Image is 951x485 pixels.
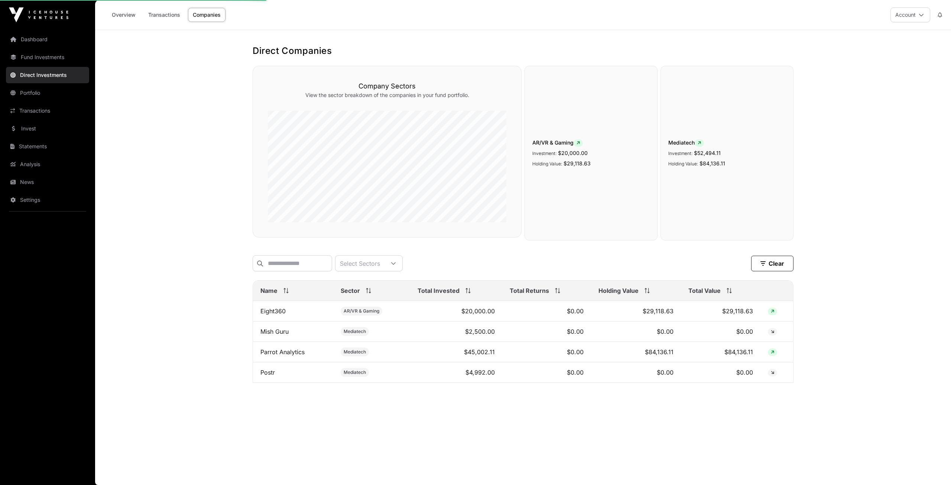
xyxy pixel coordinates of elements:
td: $4,992.00 [410,362,503,383]
a: Postr [260,369,275,376]
span: AR/VR & Gaming [532,139,650,147]
a: News [6,174,89,190]
button: Clear [751,256,793,271]
span: Sector [341,286,360,295]
a: Fund Investments [6,49,89,65]
img: Icehouse Ventures Logo [9,7,68,22]
span: AR/VR & Gaming [344,308,379,314]
span: Name [260,286,277,295]
a: Eight360 [260,307,286,315]
span: Mediatech [344,369,366,375]
span: $20,000.00 [558,150,588,156]
td: $20,000.00 [410,301,503,321]
span: Mediatech [344,349,366,355]
span: Total Invested [418,286,460,295]
span: Holding Value: [532,161,562,166]
td: $0.00 [591,362,681,383]
a: Transactions [6,103,89,119]
a: Statements [6,138,89,155]
a: Settings [6,192,89,208]
td: $0.00 [502,342,591,362]
a: Direct Investments [6,67,89,83]
td: $29,118.63 [681,301,760,321]
a: Companies [188,8,225,22]
a: Dashboard [6,31,89,48]
td: $0.00 [591,321,681,342]
td: $45,002.11 [410,342,503,362]
td: $29,118.63 [591,301,681,321]
button: Account [890,7,930,22]
a: Analysis [6,156,89,172]
td: $0.00 [681,321,760,342]
h1: Direct Companies [253,45,793,57]
td: $2,500.00 [410,321,503,342]
div: Select Sectors [335,256,384,271]
span: Total Returns [510,286,549,295]
a: Overview [107,8,140,22]
td: $0.00 [502,301,591,321]
p: View the sector breakdown of the companies in your fund portfolio. [268,91,506,99]
h3: Company Sectors [268,81,506,91]
a: Parrot Analytics [260,348,305,356]
span: $29,118.63 [564,160,591,166]
span: Investment: [668,151,692,156]
a: Invest [6,120,89,137]
td: $84,136.11 [681,342,760,362]
a: Transactions [143,8,185,22]
span: $52,494.11 [694,150,721,156]
span: Holding Value: [668,161,698,166]
td: $0.00 [502,321,591,342]
a: Mish Guru [260,328,289,335]
td: $0.00 [681,362,760,383]
td: $84,136.11 [591,342,681,362]
span: Holding Value [598,286,639,295]
span: Total Value [688,286,721,295]
span: Investment: [532,151,556,156]
span: $84,136.11 [700,160,725,166]
a: Portfolio [6,85,89,101]
span: Mediatech [344,329,366,334]
td: $0.00 [502,362,591,383]
span: Mediatech [668,139,786,147]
